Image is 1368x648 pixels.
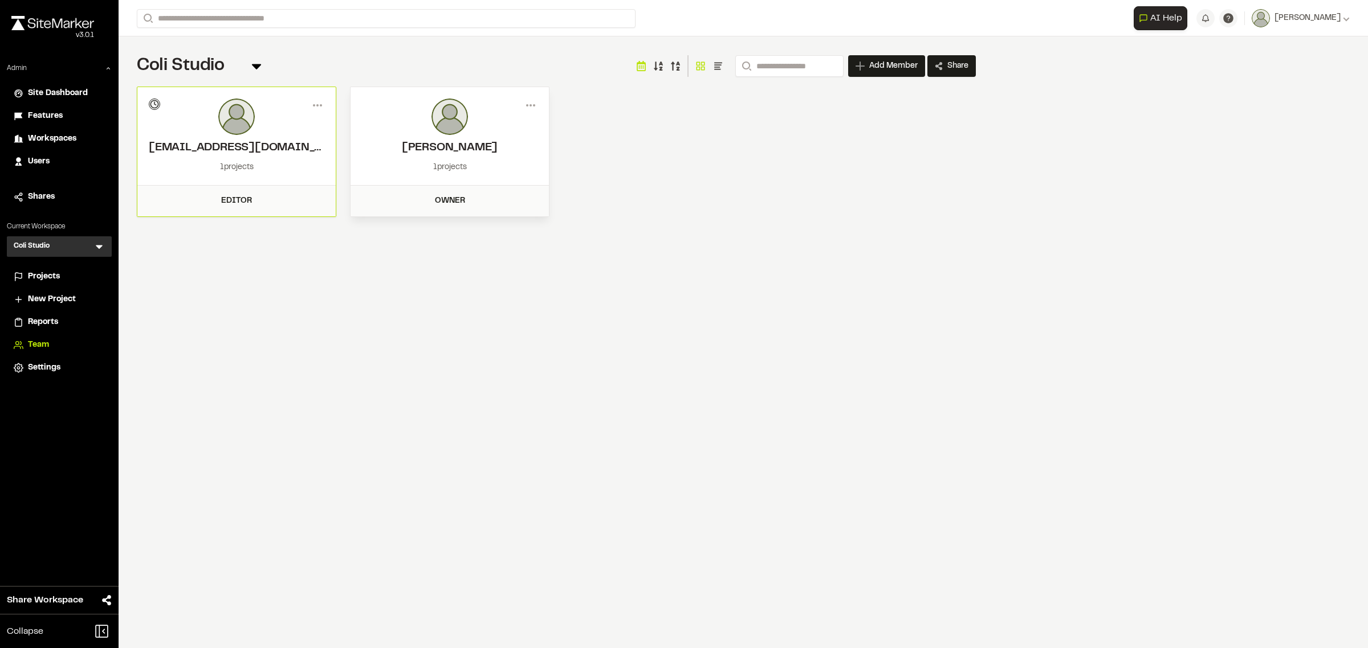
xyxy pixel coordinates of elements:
[149,99,160,110] div: Invitation Pending...
[28,155,50,168] span: Users
[137,9,157,28] button: Search
[14,191,105,203] a: Shares
[14,362,105,374] a: Settings
[14,241,50,252] h3: Coli Studio
[149,161,324,174] div: 1 projects
[28,339,49,351] span: Team
[14,87,105,100] a: Site Dashboard
[144,195,329,207] div: Editor
[218,99,255,135] img: photo
[1275,12,1341,24] span: [PERSON_NAME]
[28,110,63,122] span: Features
[28,362,60,374] span: Settings
[1150,11,1182,25] span: AI Help
[869,60,918,72] span: Add Member
[28,191,55,203] span: Shares
[362,140,538,157] h2: Camille Pacheco
[362,161,538,174] div: 1 projects
[28,270,60,283] span: Projects
[735,55,756,77] button: Search
[14,316,105,329] a: Reports
[1134,6,1192,30] div: Open AI Assistant
[28,316,58,329] span: Reports
[137,59,225,73] span: Coli Studio
[14,270,105,283] a: Projects
[11,16,94,30] img: rebrand.png
[28,133,76,145] span: Workspaces
[7,625,43,638] span: Collapse
[1252,9,1350,27] button: [PERSON_NAME]
[11,30,94,40] div: Oh geez...please don't...
[7,593,83,607] span: Share Workspace
[14,155,105,168] a: Users
[14,110,105,122] a: Features
[7,222,112,232] p: Current Workspace
[1134,6,1187,30] button: Open AI Assistant
[14,339,105,351] a: Team
[431,99,468,135] img: photo
[7,63,27,73] p: Admin
[1252,9,1270,27] img: User
[14,133,105,145] a: Workspaces
[947,60,968,72] span: Share
[28,87,88,100] span: Site Dashboard
[14,293,105,306] a: New Project
[357,195,542,207] div: Owner
[28,293,76,306] span: New Project
[149,140,324,157] h2: aux.adm@colistudios.com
